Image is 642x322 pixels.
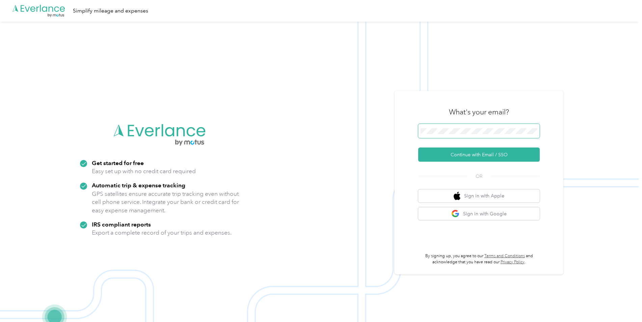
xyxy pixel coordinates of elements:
[73,7,148,15] div: Simplify mileage and expenses
[92,167,196,176] p: Easy set up with no credit card required
[418,189,540,203] button: apple logoSign in with Apple
[418,147,540,162] button: Continue with Email / SSO
[418,207,540,220] button: google logoSign in with Google
[418,253,540,265] p: By signing up, you agree to our and acknowledge that you have read our .
[92,221,151,228] strong: IRS compliant reports
[451,210,460,218] img: google logo
[92,190,239,215] p: GPS satellites ensure accurate trip tracking even without cell phone service. Integrate your bank...
[484,253,525,259] a: Terms and Conditions
[92,182,185,189] strong: Automatic trip & expense tracking
[467,173,491,180] span: OR
[449,107,509,117] h3: What's your email?
[92,229,232,237] p: Export a complete record of your trips and expenses.
[92,159,144,166] strong: Get started for free
[501,260,525,265] a: Privacy Policy
[454,192,460,200] img: apple logo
